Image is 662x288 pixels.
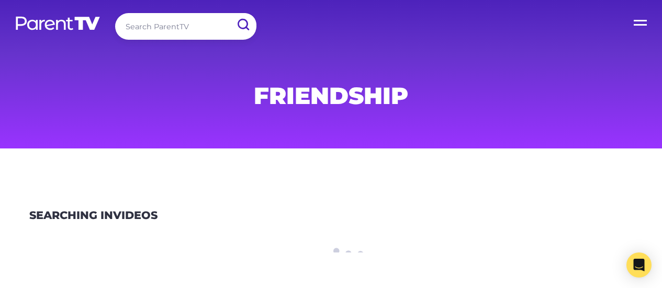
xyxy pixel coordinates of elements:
[79,85,584,106] h1: friendship
[626,252,652,278] div: Open Intercom Messenger
[115,13,256,40] input: Search ParentTV
[29,209,113,222] span: Searching in
[15,16,101,31] img: parenttv-logo-white.4c85aaf.svg
[229,13,256,37] input: Submit
[29,209,158,222] h3: Videos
